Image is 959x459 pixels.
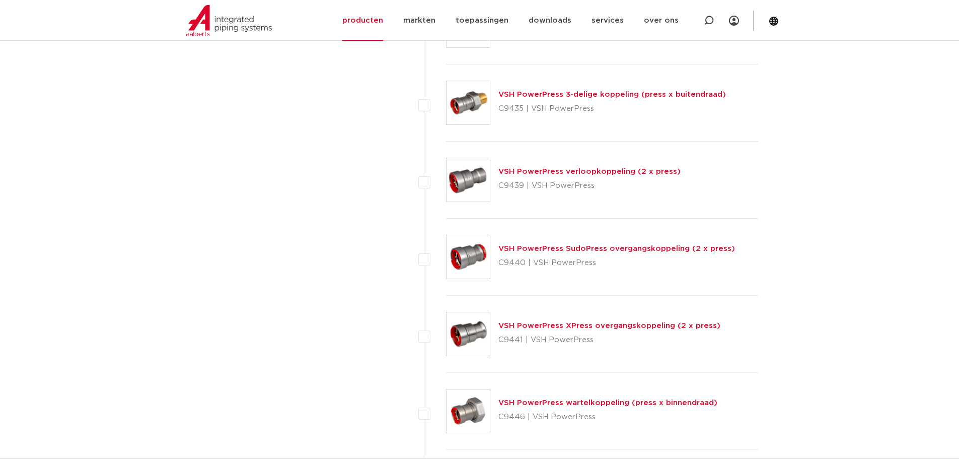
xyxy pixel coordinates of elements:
[447,389,490,433] img: Thumbnail for VSH PowerPress wartelkoppeling (press x binnendraad)
[447,158,490,202] img: Thumbnail for VSH PowerPress verloopkoppeling (2 x press)
[498,101,726,117] p: C9435 | VSH PowerPress
[498,332,720,348] p: C9441 | VSH PowerPress
[498,399,717,407] a: VSH PowerPress wartelkoppeling (press x binnendraad)
[498,91,726,98] a: VSH PowerPress 3-delige koppeling (press x buitendraad)
[447,81,490,124] img: Thumbnail for VSH PowerPress 3-delige koppeling (press x buitendraad)
[447,235,490,279] img: Thumbnail for VSH PowerPress SudoPress overgangskoppeling (2 x press)
[498,255,735,271] p: C9440 | VSH PowerPress
[498,322,720,330] a: VSH PowerPress XPress overgangskoppeling (2 x press)
[498,409,717,425] p: C9446 | VSH PowerPress
[498,168,681,175] a: VSH PowerPress verloopkoppeling (2 x press)
[498,178,681,194] p: C9439 | VSH PowerPress
[447,312,490,356] img: Thumbnail for VSH PowerPress XPress overgangskoppeling (2 x press)
[498,245,735,252] a: VSH PowerPress SudoPress overgangskoppeling (2 x press)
